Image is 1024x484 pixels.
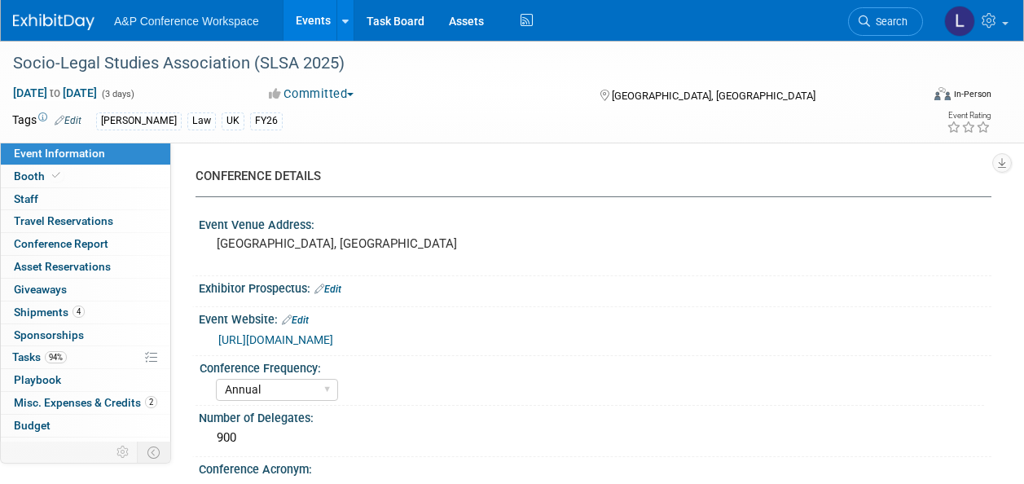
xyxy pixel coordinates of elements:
[14,169,64,183] span: Booth
[947,112,991,120] div: Event Rating
[282,315,309,326] a: Edit
[314,284,341,295] a: Edit
[849,85,991,109] div: Event Format
[1,143,170,165] a: Event Information
[14,396,157,409] span: Misc. Expenses & Credits
[199,307,991,328] div: Event Website:
[199,406,991,426] div: Number of Delegates:
[870,15,908,28] span: Search
[14,419,51,432] span: Budget
[1,324,170,346] a: Sponsorships
[187,112,216,130] div: Law
[250,112,283,130] div: FY26
[1,279,170,301] a: Giveaways
[263,86,360,103] button: Committed
[145,396,157,408] span: 2
[199,457,991,477] div: Conference Acronym:
[222,112,244,130] div: UK
[1,256,170,278] a: Asset Reservations
[73,306,85,318] span: 4
[12,86,98,100] span: [DATE] [DATE]
[196,168,979,185] div: CONFERENCE DETAILS
[45,351,67,363] span: 94%
[1,210,170,232] a: Travel Reservations
[13,14,94,30] img: ExhibitDay
[218,333,333,346] a: [URL][DOMAIN_NAME]
[109,442,138,463] td: Personalize Event Tab Strip
[1,301,170,323] a: Shipments4
[12,112,81,130] td: Tags
[1,369,170,391] a: Playbook
[1,438,170,460] a: ROI, Objectives & ROO
[52,171,60,180] i: Booth reservation complete
[953,88,991,100] div: In-Person
[14,214,113,227] span: Travel Reservations
[138,442,171,463] td: Toggle Event Tabs
[1,233,170,255] a: Conference Report
[612,90,815,102] span: [GEOGRAPHIC_DATA], [GEOGRAPHIC_DATA]
[1,346,170,368] a: Tasks94%
[199,276,991,297] div: Exhibitor Prospectus:
[14,442,123,455] span: ROI, Objectives & ROO
[199,213,991,233] div: Event Venue Address:
[114,15,259,28] span: A&P Conference Workspace
[14,260,111,273] span: Asset Reservations
[217,236,511,251] pre: [GEOGRAPHIC_DATA], [GEOGRAPHIC_DATA]
[14,192,38,205] span: Staff
[55,115,81,126] a: Edit
[14,373,61,386] span: Playbook
[200,356,984,376] div: Conference Frequency:
[1,392,170,414] a: Misc. Expenses & Credits2
[7,49,908,78] div: Socio-Legal Studies Association (SLSA 2025)
[12,350,67,363] span: Tasks
[100,89,134,99] span: (3 days)
[14,147,105,160] span: Event Information
[934,87,951,100] img: Format-Inperson.png
[848,7,923,36] a: Search
[96,112,182,130] div: [PERSON_NAME]
[1,415,170,437] a: Budget
[211,425,979,451] div: 900
[1,188,170,210] a: Staff
[944,6,975,37] img: Louise Morgan
[1,165,170,187] a: Booth
[14,328,84,341] span: Sponsorships
[14,237,108,250] span: Conference Report
[47,86,63,99] span: to
[14,283,67,296] span: Giveaways
[14,306,85,319] span: Shipments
